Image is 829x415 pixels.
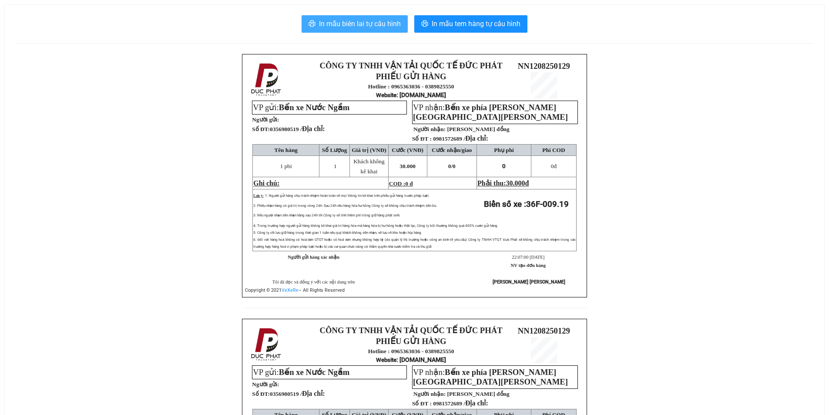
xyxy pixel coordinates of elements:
[252,126,325,132] strong: Số ĐT:
[506,179,525,187] span: 30.000
[518,326,570,335] span: NN1208250129
[376,357,396,363] span: Website
[253,231,422,235] span: 5: Công ty chỉ lưu giữ hàng trong thời gian 1 tuần nếu quý khách không đến nhận, sẽ lưu về kho ho...
[376,356,446,363] strong: : [DOMAIN_NAME]
[477,179,529,187] span: Phải thu:
[421,20,428,28] span: printer
[253,194,263,198] span: Lưu ý:
[432,147,472,153] span: Cước nhận/giao
[551,163,554,169] span: 0
[551,163,557,169] span: đ
[526,199,569,209] span: 36F-009.19
[465,399,488,407] span: Địa chỉ:
[376,337,446,346] strong: PHIẾU GỬI HÀNG
[279,103,350,112] span: Bến xe Nước Ngầm
[494,147,514,153] span: Phụ phí
[309,20,315,28] span: printer
[265,194,430,198] span: 1: Người gửi hàng chịu trách nhiệm hoàn toàn về mọi thông tin kê khai trên phiếu gửi hàng trước p...
[412,400,432,407] strong: Số ĐT :
[413,391,446,397] strong: Người nhận:
[253,368,349,377] span: VP gửi:
[376,92,396,98] span: Website
[253,103,349,112] span: VP gửi:
[414,15,527,33] button: printerIn mẫu tem hàng tự cấu hình
[413,126,446,132] strong: Người nhận:
[542,147,565,153] span: Phí COD
[525,179,529,187] span: đ
[322,147,347,153] span: Số Lượng
[484,199,569,209] strong: Biển số xe :
[413,103,568,121] span: Bến xe phía [PERSON_NAME][GEOGRAPHIC_DATA][PERSON_NAME]
[270,391,325,397] span: 0356980519 /
[245,287,345,293] span: Copyright © 2021 – All Rights Reserved
[279,368,350,377] span: Bến xe Nước Ngầm
[368,348,454,354] strong: Hotline : 0965363036 - 0389825550
[413,103,568,121] span: VP nhận:
[392,147,423,153] span: Cước (VNĐ)
[412,135,432,142] strong: Số ĐT :
[432,18,520,29] span: In mẫu tem hàng tự cấu hình
[448,163,456,169] span: 0/
[433,400,488,407] span: 0981572689 /
[272,280,355,284] span: Tôi đã đọc và đồng ý với các nội dung trên
[518,61,570,71] span: NN1208250129
[368,83,454,90] strong: Hotline : 0965363036 - 0389825550
[253,179,279,187] span: Ghi chú:
[280,163,292,169] span: 1 pbi
[252,381,279,388] strong: Người gửi:
[413,368,568,386] span: VP nhận:
[302,390,325,397] span: Địa chỉ:
[376,91,446,98] strong: : [DOMAIN_NAME]
[352,147,386,153] span: Giá trị (VNĐ)
[253,213,400,217] span: 3: Nếu người nhận đến nhận hàng sau 24h thì Công ty sẽ tính thêm phí trông giữ hàng phát sinh.
[413,368,568,386] span: Bến xe phía [PERSON_NAME][GEOGRAPHIC_DATA][PERSON_NAME]
[320,61,503,70] strong: CÔNG TY TNHH VẬN TẢI QUỐC TẾ ĐỨC PHÁT
[502,163,506,169] span: 0
[320,326,503,335] strong: CÔNG TY TNHH VẬN TẢI QUỐC TẾ ĐỨC PHÁT
[334,163,337,169] span: 1
[447,391,509,397] span: [PERSON_NAME] đồng
[512,255,544,260] span: 22:07:00 [DATE]
[253,204,436,208] span: 2: Phiếu nhận hàng có giá trị trong vòng 24h. Sau 24h nếu hàng hóa hư hỏng Công ty sẽ không chịu ...
[253,224,498,228] span: 4: Trong trường hợp người gửi hàng không kê khai giá trị hàng hóa mà hàng hóa bị hư hỏng hoặc thấ...
[433,135,488,142] span: 0981572689 /
[399,163,416,169] span: 30.000
[447,126,509,132] span: [PERSON_NAME] đồng
[376,72,446,81] strong: PHIẾU GỬI HÀNG
[274,147,298,153] span: Tên hàng
[493,279,565,285] strong: [PERSON_NAME] [PERSON_NAME]
[282,287,299,293] a: VeXeRe
[252,391,325,397] strong: Số ĐT:
[319,18,401,29] span: In mẫu biên lai tự cấu hình
[252,116,279,123] strong: Người gửi:
[288,255,339,260] strong: Người gửi hàng xác nhận
[405,180,413,187] span: 0 đ
[248,61,285,98] img: logo
[511,263,546,268] strong: NV tạo đơn hàng
[302,125,325,132] span: Địa chỉ:
[248,326,285,363] img: logo
[465,135,488,142] span: Địa chỉ:
[253,238,576,249] span: 6: Đối với hàng hoá không có hoá đơn GTGT hoặc có hoá đơn nhưng không hợp lệ (do quản lý thị trườ...
[389,180,413,187] span: COD :
[270,126,325,132] span: 0356980519 /
[302,15,408,33] button: printerIn mẫu biên lai tự cấu hình
[353,158,384,175] span: Khách không kê khai
[453,163,456,169] span: 0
